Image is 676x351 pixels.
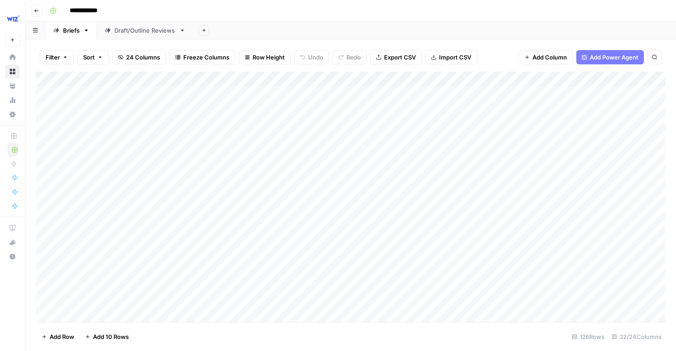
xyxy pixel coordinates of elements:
button: Add Power Agent [576,50,644,64]
span: Import CSV [439,53,471,62]
a: Home [5,50,20,64]
span: Sort [83,53,95,62]
button: Help + Support [5,250,20,264]
button: Workspace: Wiz [5,7,20,30]
button: Freeze Columns [169,50,235,64]
span: Filter [46,53,60,62]
span: Add Row [50,332,74,341]
span: Undo [308,53,323,62]
span: Freeze Columns [183,53,229,62]
button: Row Height [239,50,291,64]
a: Your Data [5,79,20,93]
span: Row Height [253,53,285,62]
div: 22/24 Columns [608,330,665,344]
div: What's new? [6,236,19,249]
a: Settings [5,107,20,122]
button: Sort [77,50,109,64]
button: Filter [40,50,74,64]
div: 126 Rows [568,330,608,344]
button: Add 10 Rows [80,330,134,344]
img: Wiz Logo [5,10,21,26]
a: AirOps Academy [5,221,20,235]
button: Add Column [519,50,573,64]
span: Add Column [532,53,567,62]
button: Import CSV [425,50,477,64]
button: 24 Columns [112,50,166,64]
div: Briefs [63,26,80,35]
a: Briefs [46,21,97,39]
span: Add 10 Rows [93,332,129,341]
button: Undo [294,50,329,64]
a: Draft/Outline Reviews [97,21,193,39]
span: Export CSV [384,53,416,62]
button: Export CSV [370,50,422,64]
a: Usage [5,93,20,107]
div: Draft/Outline Reviews [114,26,176,35]
span: 24 Columns [126,53,160,62]
button: Redo [333,50,367,64]
button: What's new? [5,235,20,250]
span: Redo [346,53,361,62]
span: Add Power Agent [590,53,638,62]
a: Browse [5,64,20,79]
button: Add Row [36,330,80,344]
